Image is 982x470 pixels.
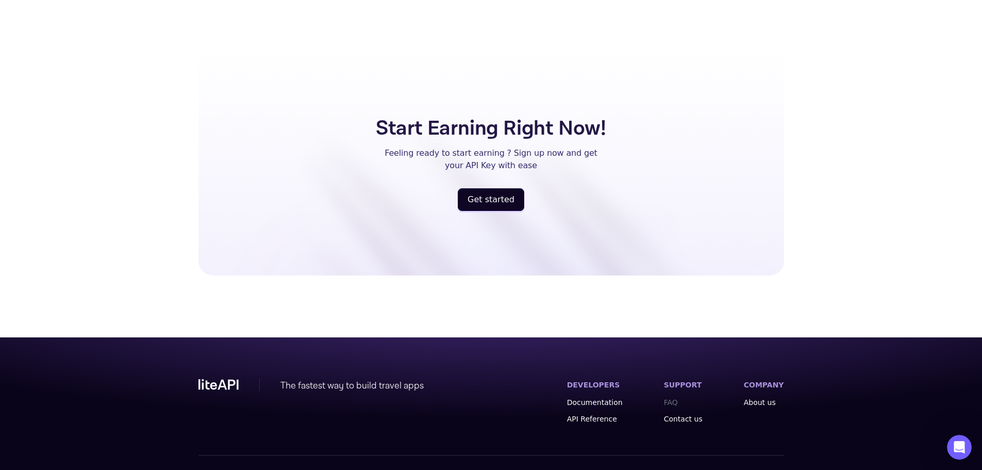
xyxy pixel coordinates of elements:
[744,381,784,389] label: COMPANY
[567,397,623,408] a: Documentation
[280,379,424,393] div: The fastest way to build travel apps
[385,147,597,172] p: Feeling ready to start earning ? Sign up now and get your API Key with ease
[458,188,524,211] button: Get started
[664,414,703,424] a: Contact us
[567,381,620,389] label: DEVELOPERS
[744,397,784,408] a: About us
[947,435,972,460] iframe: Intercom live chat
[567,414,623,424] a: API Reference
[458,188,524,211] a: register
[664,397,703,408] a: FAQ
[376,113,606,144] h5: Start Earning Right Now!
[664,381,702,389] label: SUPPORT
